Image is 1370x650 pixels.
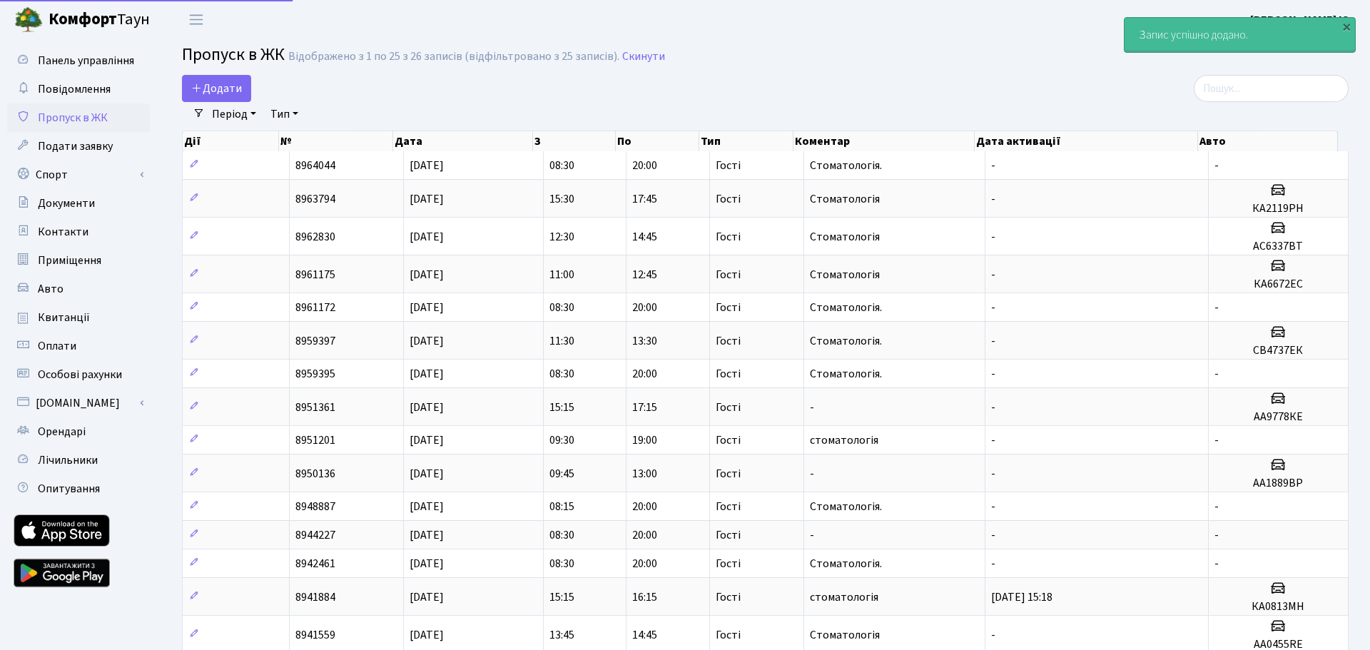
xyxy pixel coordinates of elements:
[975,131,1198,151] th: Дата активації
[38,195,95,211] span: Документи
[7,103,150,132] a: Пропуск в ЖК
[295,300,335,315] span: 8961172
[1214,202,1342,215] h5: КА2119РН
[716,529,741,541] span: Гості
[7,360,150,389] a: Особові рахунки
[810,267,880,283] span: Стоматологія
[7,161,150,189] a: Спорт
[1250,12,1353,28] b: [PERSON_NAME] Ю.
[632,191,657,207] span: 17:45
[295,158,335,173] span: 8964044
[295,556,335,572] span: 8942461
[7,75,150,103] a: Повідомлення
[1214,432,1219,448] span: -
[7,474,150,503] a: Опитування
[1214,278,1342,291] h5: КА6672ЕС
[716,435,741,446] span: Гості
[991,556,995,572] span: -
[182,75,251,102] a: Додати
[991,366,995,382] span: -
[206,102,262,126] a: Період
[7,446,150,474] a: Лічильники
[549,589,574,605] span: 15:15
[810,466,814,482] span: -
[191,81,242,96] span: Додати
[178,8,214,31] button: Переключити навігацію
[38,310,90,325] span: Квитанції
[991,627,995,643] span: -
[38,110,108,126] span: Пропуск в ЖК
[38,281,64,297] span: Авто
[38,81,111,97] span: Повідомлення
[632,400,657,415] span: 17:15
[991,158,995,173] span: -
[1214,158,1219,173] span: -
[549,400,574,415] span: 15:15
[410,333,444,349] span: [DATE]
[295,627,335,643] span: 8941559
[810,527,814,543] span: -
[7,332,150,360] a: Оплати
[793,131,975,151] th: Коментар
[265,102,304,126] a: Тип
[288,50,619,64] div: Відображено з 1 по 25 з 26 записів (відфільтровано з 25 записів).
[622,50,665,64] a: Скинути
[1214,556,1219,572] span: -
[716,269,741,280] span: Гості
[716,402,741,413] span: Гості
[716,193,741,205] span: Гості
[716,468,741,479] span: Гості
[549,267,574,283] span: 11:00
[549,300,574,315] span: 08:30
[810,589,878,605] span: стоматологія
[1214,300,1219,315] span: -
[295,366,335,382] span: 8959395
[716,335,741,347] span: Гості
[1214,477,1342,490] h5: АА1889ВР
[632,627,657,643] span: 14:45
[716,231,741,243] span: Гості
[7,246,150,275] a: Приміщення
[7,417,150,446] a: Орендарі
[632,158,657,173] span: 20:00
[410,267,444,283] span: [DATE]
[549,432,574,448] span: 09:30
[1214,527,1219,543] span: -
[410,556,444,572] span: [DATE]
[632,466,657,482] span: 13:00
[295,432,335,448] span: 8951201
[182,42,285,67] span: Пропуск в ЖК
[410,527,444,543] span: [DATE]
[616,131,699,151] th: По
[295,267,335,283] span: 8961175
[716,558,741,569] span: Гості
[1214,366,1219,382] span: -
[38,53,134,68] span: Панель управління
[295,527,335,543] span: 8944227
[716,302,741,313] span: Гості
[410,499,444,514] span: [DATE]
[295,333,335,349] span: 8959397
[49,8,150,32] span: Таун
[14,6,43,34] img: logo.png
[810,627,880,643] span: Cтоматологія
[410,229,444,245] span: [DATE]
[1339,19,1354,34] div: ×
[410,366,444,382] span: [DATE]
[410,432,444,448] span: [DATE]
[716,368,741,380] span: Гості
[183,131,279,151] th: Дії
[410,158,444,173] span: [DATE]
[49,8,117,31] b: Комфорт
[632,333,657,349] span: 13:30
[632,499,657,514] span: 20:00
[549,627,574,643] span: 13:45
[991,333,995,349] span: -
[810,400,814,415] span: -
[991,466,995,482] span: -
[549,158,574,173] span: 08:30
[38,367,122,382] span: Особові рахунки
[1214,600,1342,614] h5: КА0813МН
[7,132,150,161] a: Подати заявку
[632,300,657,315] span: 20:00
